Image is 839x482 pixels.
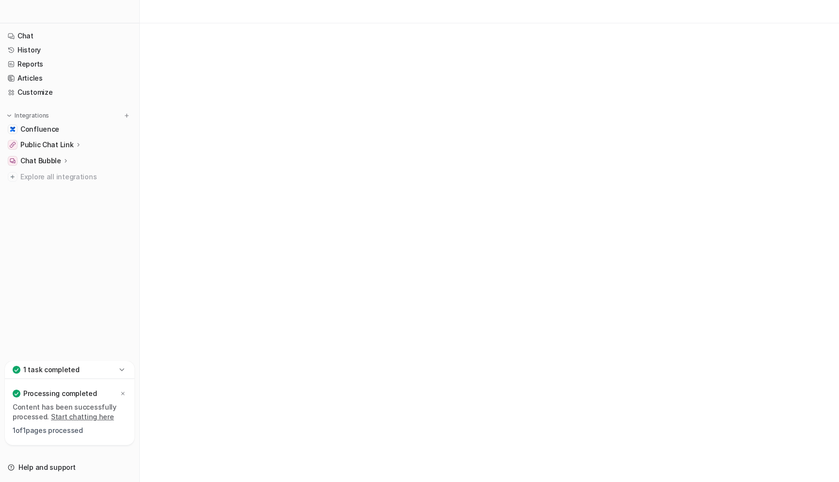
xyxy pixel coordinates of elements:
[10,158,16,164] img: Chat Bubble
[13,426,127,435] p: 1 of 1 pages processed
[23,365,80,375] p: 1 task completed
[4,86,135,99] a: Customize
[4,71,135,85] a: Articles
[10,126,16,132] img: Confluence
[20,169,132,185] span: Explore all integrations
[8,172,17,182] img: explore all integrations
[4,122,135,136] a: ConfluenceConfluence
[20,124,59,134] span: Confluence
[4,111,52,120] button: Integrations
[4,461,135,474] a: Help and support
[20,156,61,166] p: Chat Bubble
[4,57,135,71] a: Reports
[4,170,135,184] a: Explore all integrations
[123,112,130,119] img: menu_add.svg
[15,112,49,120] p: Integrations
[13,402,127,422] p: Content has been successfully processed.
[23,389,97,398] p: Processing completed
[10,142,16,148] img: Public Chat Link
[20,140,74,150] p: Public Chat Link
[4,43,135,57] a: History
[4,29,135,43] a: Chat
[51,413,114,421] a: Start chatting here
[6,112,13,119] img: expand menu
